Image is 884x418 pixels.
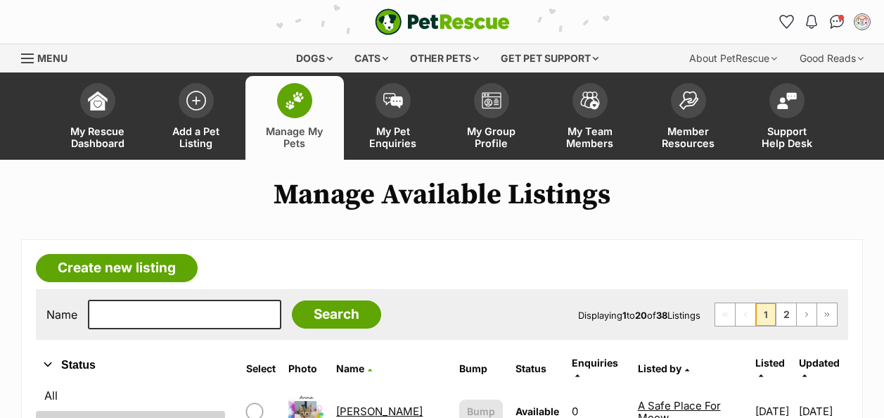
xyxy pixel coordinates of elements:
[580,91,600,110] img: team-members-icon-5396bd8760b3fe7c0b43da4ab00e1e3bb1a5d9ba89233759b79545d2d3fc5d0d.svg
[21,44,77,70] a: Menu
[755,357,785,380] a: Listed
[679,44,787,72] div: About PetRescue
[263,125,326,149] span: Manage My Pets
[460,125,523,149] span: My Group Profile
[657,125,720,149] span: Member Resources
[283,352,329,386] th: Photo
[817,303,837,326] a: Last page
[36,383,225,408] a: All
[49,76,147,160] a: My Rescue Dashboard
[336,362,372,374] a: Name
[855,15,869,29] img: A Safe Place For Meow profile pic
[336,362,364,374] span: Name
[572,357,618,380] a: Enquiries
[738,76,836,160] a: Support Help Desk
[541,76,639,160] a: My Team Members
[491,44,608,72] div: Get pet support
[797,303,816,326] a: Next page
[635,310,647,321] strong: 20
[88,91,108,110] img: dashboard-icon-eb2f2d2d3e046f16d808141f083e7271f6b2e854fb5c12c21221c1fb7104beca.svg
[578,310,700,321] span: Displaying to of Listings
[36,356,225,374] button: Status
[826,11,848,33] a: Conversations
[292,300,381,329] input: Search
[715,303,735,326] span: First page
[775,11,873,33] ul: Account quick links
[186,91,206,110] img: add-pet-listing-icon-0afa8454b4691262ce3f59096e99ab1cd57d4a30225e0717b998d2c9b9846f56.svg
[638,362,689,374] a: Listed by
[245,76,344,160] a: Manage My Pets
[46,308,77,321] label: Name
[851,11,873,33] button: My account
[285,91,305,110] img: manage-my-pets-icon-02211641906a0b7f246fdf0571729dbe1e7629f14944591b6c1af311fb30b64b.svg
[679,91,698,110] img: member-resources-icon-8e73f808a243e03378d46382f2149f9095a855e16c252ad45f914b54edf8863c.svg
[344,76,442,160] a: My Pet Enquiries
[165,125,228,149] span: Add a Pet Listing
[572,357,618,369] span: translation missing: en.admin.listings.index.attributes.enquiries
[400,44,489,72] div: Other pets
[800,11,823,33] button: Notifications
[345,44,398,72] div: Cats
[799,357,840,369] span: Updated
[776,303,796,326] a: Page 2
[777,92,797,109] img: help-desk-icon-fdf02630f3aa405de69fd3d07c3f3aa587a6932b1a1747fa1d2bba05be0121f9.svg
[241,352,281,386] th: Select
[806,15,817,29] img: notifications-46538b983faf8c2785f20acdc204bb7945ddae34d4c08c2a6579f10ce5e182be.svg
[361,125,425,149] span: My Pet Enquiries
[790,44,873,72] div: Good Reads
[375,8,510,35] img: logo-e224e6f780fb5917bec1dbf3a21bbac754714ae5b6737aabdf751b685950b380.svg
[656,310,667,321] strong: 38
[375,8,510,35] a: PetRescue
[622,310,627,321] strong: 1
[286,44,342,72] div: Dogs
[755,125,819,149] span: Support Help Desk
[515,405,559,417] span: Available
[775,11,797,33] a: Favourites
[482,92,501,109] img: group-profile-icon-3fa3cf56718a62981997c0bc7e787c4b2cf8bcc04b72c1350f741eb67cf2f40e.svg
[147,76,245,160] a: Add a Pet Listing
[510,352,565,386] th: Status
[756,303,776,326] span: Page 1
[558,125,622,149] span: My Team Members
[454,352,508,386] th: Bump
[639,76,738,160] a: Member Resources
[37,52,68,64] span: Menu
[715,303,838,327] nav: Pagination
[755,357,785,369] span: Listed
[66,125,129,149] span: My Rescue Dashboard
[383,93,403,108] img: pet-enquiries-icon-7e3ad2cf08bfb03b45e93fb7055b45f3efa6380592205ae92323e6603595dc1f.svg
[736,303,755,326] span: Previous page
[36,254,198,282] a: Create new listing
[638,362,681,374] span: Listed by
[442,76,541,160] a: My Group Profile
[336,405,423,418] a: [PERSON_NAME]
[799,357,840,380] a: Updated
[830,15,845,29] img: chat-41dd97257d64d25036548639549fe6c8038ab92f7586957e7f3b1b290dea8141.svg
